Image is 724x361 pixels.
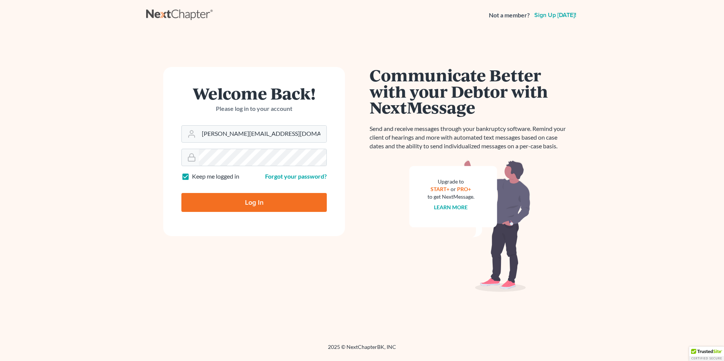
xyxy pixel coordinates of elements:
[192,172,239,181] label: Keep me logged in
[533,12,578,18] a: Sign up [DATE]!
[489,11,530,20] strong: Not a member?
[181,85,327,101] h1: Welcome Back!
[199,126,326,142] input: Email Address
[451,186,456,192] span: or
[370,124,570,151] p: Send and receive messages through your bankruptcy software. Remind your client of hearings and mo...
[181,104,327,113] p: Please log in to your account
[370,67,570,115] h1: Communicate Better with your Debtor with NextMessage
[409,160,531,292] img: nextmessage_bg-59042aed3d76b12b5cd301f8e5b87938c9018125f34e5fa2b7a6b67550977c72.svg
[265,173,327,180] a: Forgot your password?
[457,186,471,192] a: PRO+
[428,178,474,185] div: Upgrade to
[689,347,724,361] div: TrustedSite Certified
[434,204,468,210] a: Learn more
[181,193,327,212] input: Log In
[431,186,450,192] a: START+
[428,193,474,201] div: to get NextMessage.
[146,343,578,357] div: 2025 © NextChapterBK, INC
